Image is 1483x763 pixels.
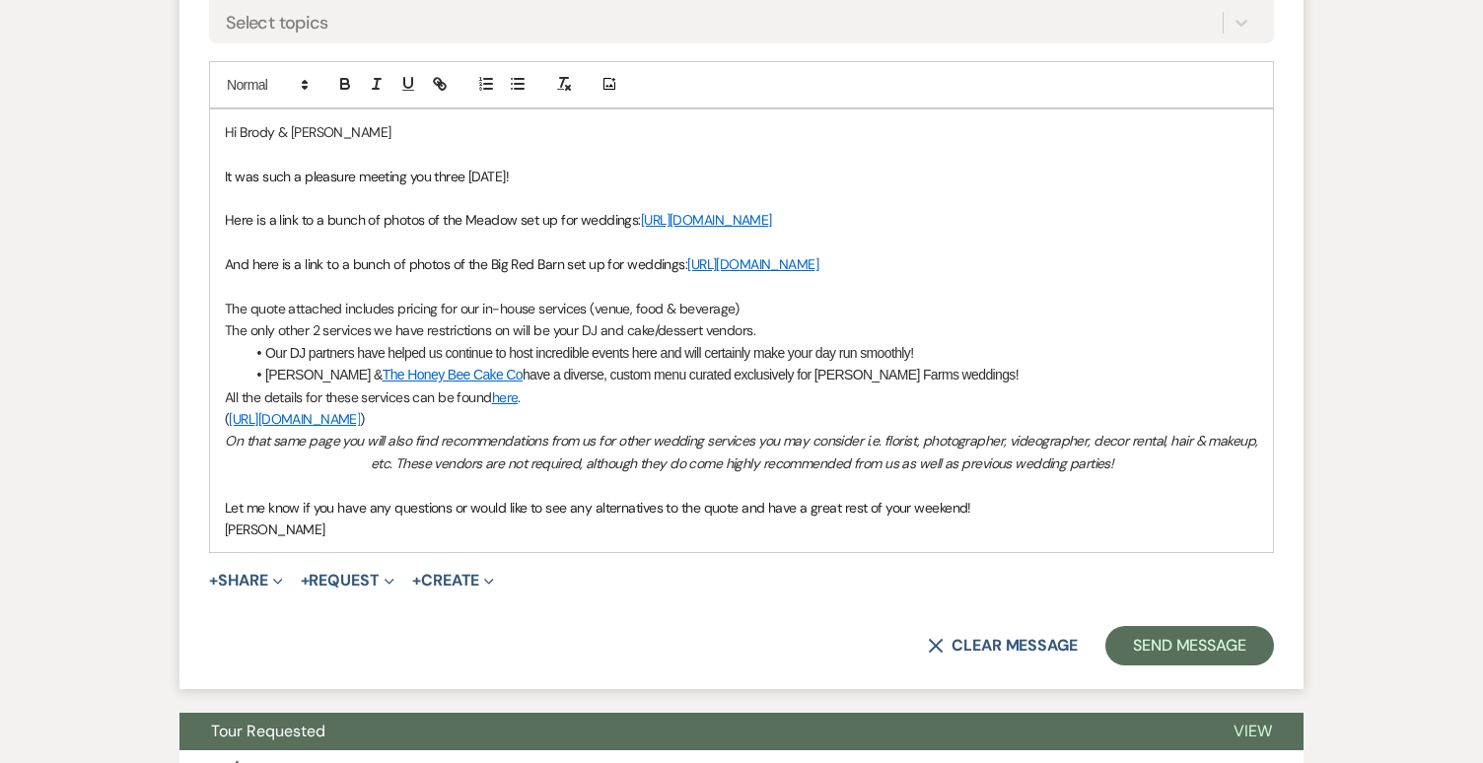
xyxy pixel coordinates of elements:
span: ) [360,410,364,428]
span: Tour Requested [211,721,325,741]
span: View [1234,721,1272,741]
em: On that same page you will also find recommendations from us for other wedding services you may c... [225,432,1260,471]
button: Send Message [1105,626,1274,665]
span: [PERSON_NAME] [225,520,325,538]
span: Let me know if you have any questions or would like to see any alternatives to the quote and have... [225,499,971,517]
span: have a diverse, custom menu curated exclusively for [PERSON_NAME] Farms weddings! [523,367,1019,382]
a: [URL][DOMAIN_NAME] [687,255,818,273]
span: + [301,573,310,589]
span: ( [225,410,229,428]
button: View [1202,713,1304,750]
span: + [412,573,421,589]
button: Request [301,573,394,589]
button: Clear message [928,638,1078,654]
button: Create [412,573,494,589]
a: [URL][DOMAIN_NAME] [229,410,360,428]
span: And here is a link to a bunch of photos of the Big Red Barn set up for weddings: [225,255,687,273]
span: [PERSON_NAME] & [265,367,383,382]
span: The quote attached includes pricing for our in-house services (venue, food & beverage) [225,300,740,317]
a: The Honey Bee Cake Co [383,367,523,382]
span: The only other 2 services we have restrictions on will be your DJ and cake/dessert vendors. [225,321,755,339]
span: Our DJ partners have helped us continue to host incredible events here and will certainly make yo... [265,345,913,361]
p: Hi Brody & [PERSON_NAME] [225,121,1258,143]
span: Here is a link to a bunch of photos of the Meadow set up for weddings: [225,211,641,229]
div: Select topics [226,9,328,35]
a: here [492,388,519,406]
span: It was such a pleasure meeting you three [DATE]! [225,168,509,185]
a: [URL][DOMAIN_NAME] [641,211,772,229]
button: Share [209,573,283,589]
span: . [518,388,520,406]
button: Tour Requested [179,713,1202,750]
span: + [209,573,218,589]
span: All the details for these services can be found [225,388,492,406]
